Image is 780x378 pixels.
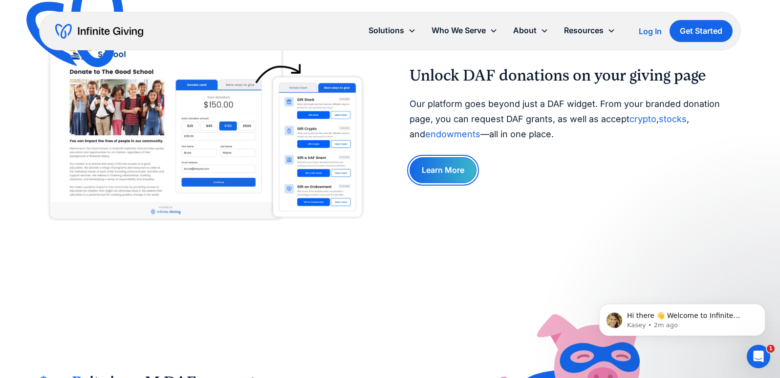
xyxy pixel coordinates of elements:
[767,345,775,353] span: 1
[432,24,486,37] div: Who We Serve
[629,114,656,124] a: crypto
[410,157,477,183] a: Learn More
[425,129,480,139] a: endowments
[361,20,424,41] div: Solutions
[55,23,143,39] a: home
[513,24,537,37] div: About
[410,97,741,142] p: Our platform goes beyond just a DAF widget. From your branded donation page, you can request DAF ...
[585,283,780,352] iframe: Intercom notifications message
[670,20,733,42] a: Get Started
[639,25,662,37] a: Log In
[556,20,623,41] div: Resources
[747,345,770,368] iframe: Intercom live chat
[505,20,556,41] div: About
[424,20,505,41] div: Who We Serve
[564,24,604,37] div: Resources
[639,27,662,35] div: Log In
[659,114,687,124] a: stocks
[368,24,404,37] div: Solutions
[410,66,741,85] h2: Unlock DAF donations on your giving page
[39,21,370,229] img: A screenshot of Infinite Giving’s all-inclusive donation page, where you can accept stock donatio...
